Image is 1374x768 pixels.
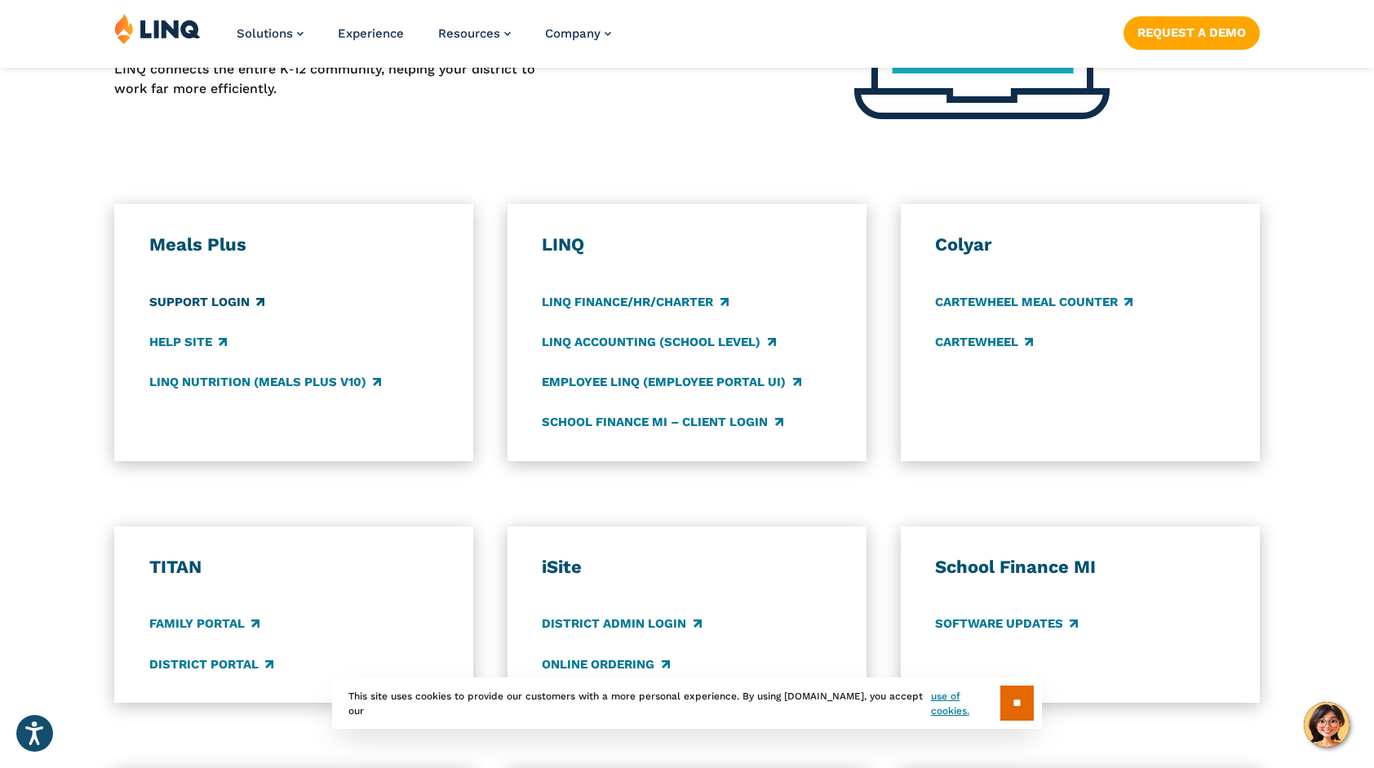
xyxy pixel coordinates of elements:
a: Support Login [149,293,264,311]
nav: Primary Navigation [237,13,611,67]
a: CARTEWHEEL Meal Counter [935,293,1132,311]
nav: Button Navigation [1124,13,1260,49]
a: Experience [338,26,404,41]
h3: Colyar [935,233,1225,256]
a: LINQ Finance/HR/Charter [542,293,728,311]
div: This site uses cookies to provide our customers with a more personal experience. By using [DOMAIN... [332,677,1042,729]
span: Company [545,26,601,41]
a: Help Site [149,333,227,351]
span: Resources [438,26,500,41]
p: LINQ connects the entire K‑12 community, helping your district to work far more efficiently. [114,60,571,100]
span: Solutions [237,26,293,41]
a: Resources [438,26,511,41]
h3: School Finance MI [935,556,1225,579]
h3: TITAN [149,556,439,579]
a: LINQ Accounting (school level) [542,333,775,351]
a: Online Ordering [542,655,669,673]
a: District Portal [149,655,273,673]
a: School Finance MI – Client Login [542,413,782,431]
a: District Admin Login [542,615,701,633]
a: LINQ Nutrition (Meals Plus v10) [149,373,381,391]
a: Solutions [237,26,304,41]
a: CARTEWHEEL [935,333,1033,351]
a: Request a Demo [1124,16,1260,49]
a: use of cookies. [931,689,1000,718]
img: LINQ | K‑12 Software [114,13,201,44]
button: Hello, have a question? Let’s chat. [1304,702,1350,748]
h3: iSite [542,556,831,579]
a: Employee LINQ (Employee Portal UI) [542,373,800,391]
h3: LINQ [542,233,831,256]
a: Company [545,26,611,41]
h3: Meals Plus [149,233,439,256]
a: Family Portal [149,615,259,633]
a: Software Updates [935,615,1078,633]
